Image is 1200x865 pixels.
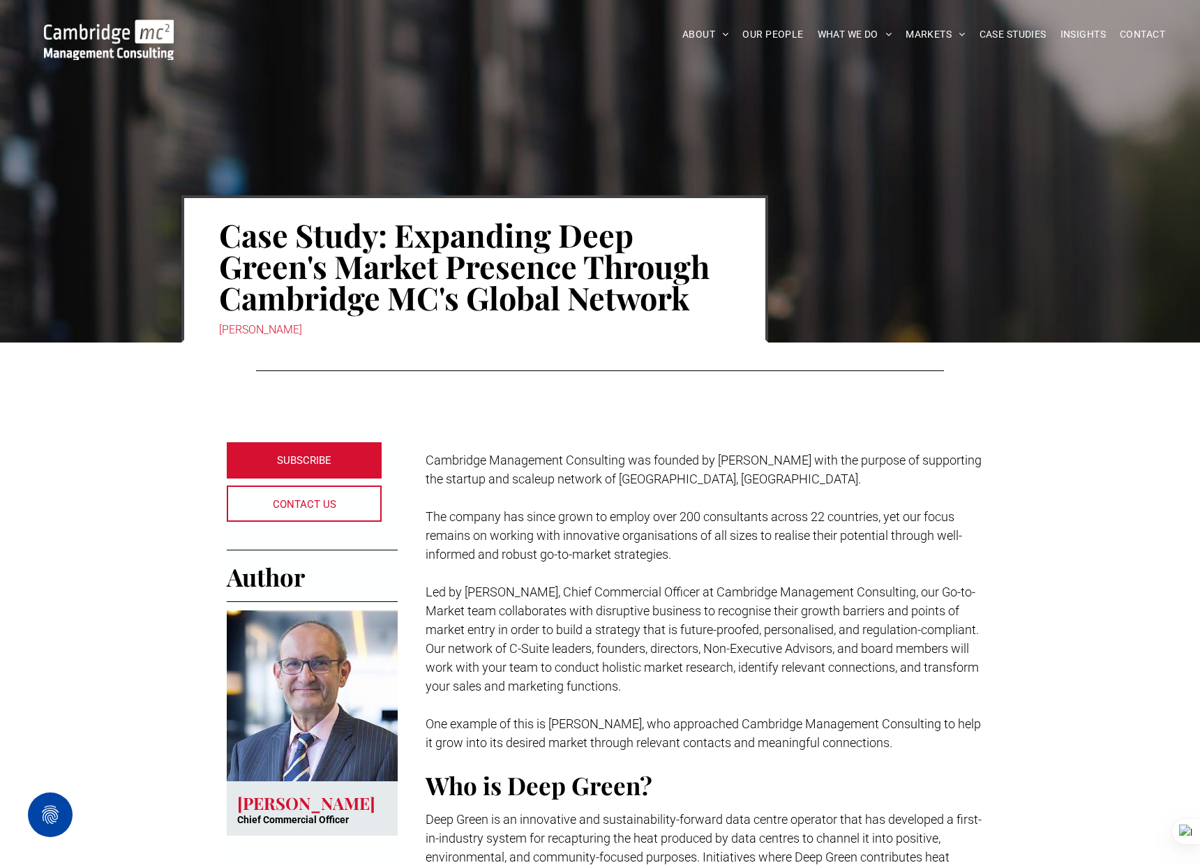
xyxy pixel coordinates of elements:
a: Your Business Transformed | Cambridge Management Consulting [44,22,174,36]
h1: Case Study: Expanding Deep Green's Market Presence Through Cambridge MC's Global Network [219,218,730,315]
a: CASE STUDIES [973,24,1053,45]
span: SUBSCRIBE [277,443,331,478]
span: Led by [PERSON_NAME], Chief Commercial Officer at Cambridge Management Consulting, our Go-to-Mark... [426,585,979,693]
span: Who is Deep Green? [426,769,652,802]
a: SUBSCRIBE [227,442,382,479]
a: WHAT WE DO [811,24,899,45]
a: ABOUT [675,24,736,45]
a: CONTACT US [227,486,382,522]
span: Cambridge Management Consulting was founded by [PERSON_NAME] with the purpose of supporting the s... [426,453,982,486]
a: OUR PEOPLE [735,24,810,45]
div: [PERSON_NAME] [219,320,730,340]
span: One example of this is [PERSON_NAME], who approached Cambridge Management Consulting to help it g... [426,716,981,750]
span: The company has since grown to employ over 200 consultants across 22 countries, yet our focus rem... [426,509,962,562]
img: Go to Homepage [44,20,174,60]
span: Author [227,560,305,593]
a: MARKETS [899,24,972,45]
a: CONTACT [1113,24,1172,45]
a: INSIGHTS [1053,24,1113,45]
strong: Chief Commercial Officer [237,814,349,825]
span: CONTACT US [273,487,336,522]
a: Stuart Curzon [227,610,398,781]
h3: [PERSON_NAME] [237,792,375,814]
